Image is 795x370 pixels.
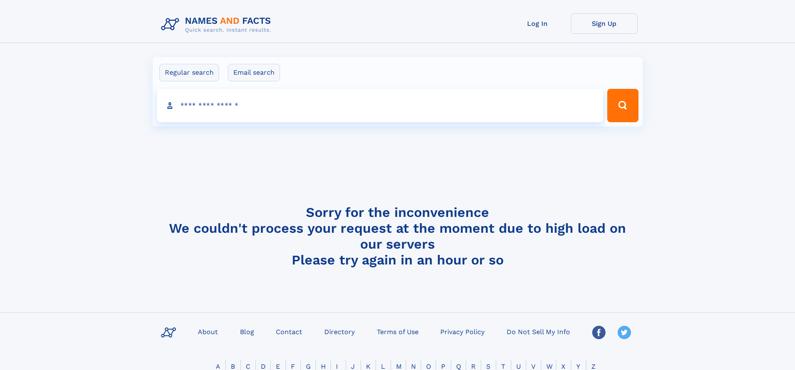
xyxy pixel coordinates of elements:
img: Twitter [618,326,631,339]
a: Contact [273,325,305,337]
img: Facebook [592,326,606,339]
a: Terms of Use [374,325,422,337]
a: Blog [237,325,257,337]
h4: Sorry for the inconvenience We couldn't process your request at the moment due to high load on ou... [158,204,638,268]
a: About [194,325,221,337]
a: Do Not Sell My Info [503,325,573,337]
input: search input [157,89,604,122]
a: Privacy Policy [437,325,488,337]
button: Search Button [607,89,638,122]
a: Directory [321,325,358,337]
a: Sign Up [571,13,638,34]
label: Regular search [159,64,219,81]
label: Email search [228,64,280,81]
img: Logo Names and Facts [158,13,278,36]
a: Log In [504,13,571,34]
